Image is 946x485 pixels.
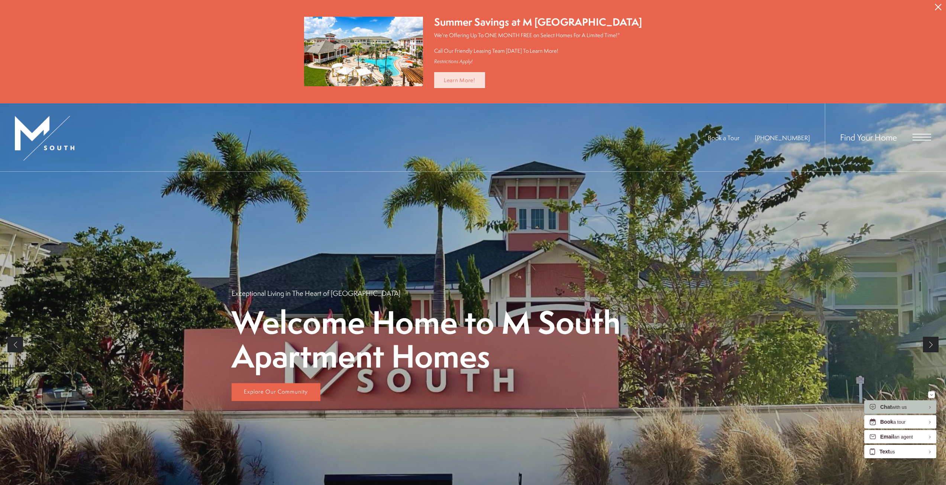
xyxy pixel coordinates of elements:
[232,383,320,401] a: Explore Our Community
[232,305,715,373] p: Welcome Home to M South Apartment Homes
[434,15,642,29] div: Summer Savings at M [GEOGRAPHIC_DATA]
[232,288,400,298] p: Exceptional Living in The Heart of [GEOGRAPHIC_DATA]
[434,58,642,65] div: Restrictions Apply!
[434,72,485,88] a: Learn More!
[244,388,308,395] span: Explore Our Community
[755,133,810,142] span: [PHONE_NUMBER]
[7,337,23,352] a: Previous
[708,133,739,142] a: Book a Tour
[840,131,897,143] a: Find Your Home
[304,17,423,86] img: Summer Savings at M South Apartments
[755,133,810,142] a: Call Us at 813-570-8014
[15,116,74,161] img: MSouth
[913,134,931,140] button: Open Menu
[923,337,939,352] a: Next
[434,31,642,55] p: We're Offering Up To ONE MONTH FREE on Select Homes For A Limited Time!* Call Our Friendly Leasin...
